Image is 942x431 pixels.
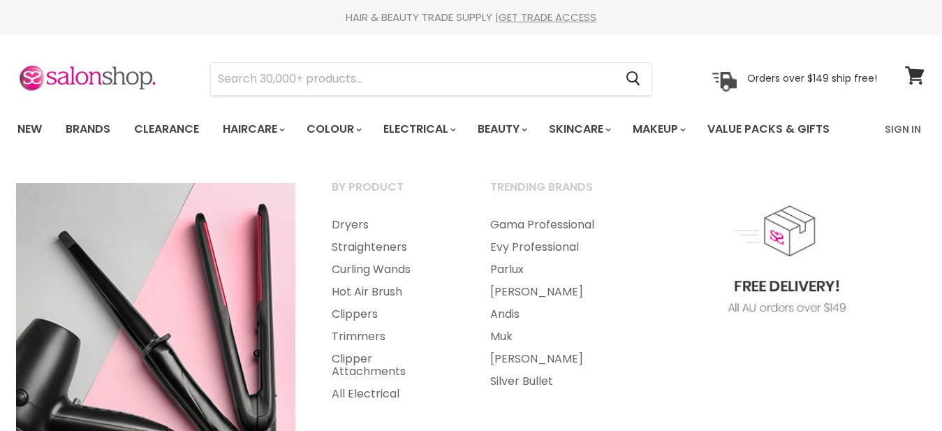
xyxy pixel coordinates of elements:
a: Haircare [212,115,293,144]
a: Clipper Attachments [314,348,470,383]
p: Orders over $149 ship free! [747,72,877,85]
a: [PERSON_NAME] [473,348,628,370]
a: Straighteners [314,236,470,258]
a: [PERSON_NAME] [473,281,628,303]
a: Clearance [124,115,209,144]
a: Parlux [473,258,628,281]
a: New [7,115,52,144]
a: Skincare [538,115,619,144]
button: Search [614,63,652,95]
a: Sign In [876,115,929,144]
a: All Electrical [314,383,470,405]
a: Curling Wands [314,258,470,281]
ul: Main menu [314,214,470,405]
a: By Product [314,176,470,211]
a: Evy Professional [473,236,628,258]
a: Makeup [622,115,694,144]
a: Colour [296,115,370,144]
a: Muk [473,326,628,348]
a: Trimmers [314,326,470,348]
a: Gama Professional [473,214,628,236]
input: Search [211,63,614,95]
ul: Main menu [473,214,628,393]
a: Beauty [467,115,536,144]
form: Product [210,62,652,96]
a: Andis [473,303,628,326]
a: Value Packs & Gifts [697,115,840,144]
a: Hot Air Brush [314,281,470,303]
a: Dryers [314,214,470,236]
a: Silver Bullet [473,370,628,393]
a: Clippers [314,303,470,326]
a: Brands [55,115,121,144]
a: Electrical [373,115,464,144]
a: GET TRADE ACCESS [499,10,596,24]
a: Trending Brands [473,176,628,211]
ul: Main menu [7,109,858,149]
